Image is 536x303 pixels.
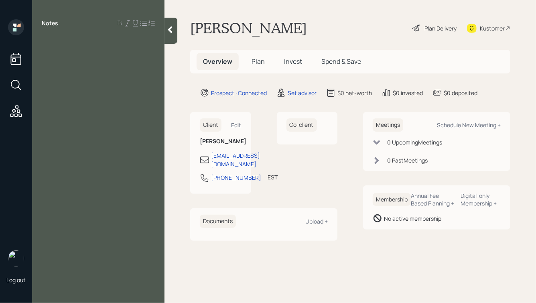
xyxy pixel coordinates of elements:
div: No active membership [384,214,441,223]
img: hunter_neumayer.jpg [8,250,24,266]
span: Spend & Save [321,57,361,66]
div: Schedule New Meeting + [437,121,501,129]
div: $0 deposited [444,89,477,97]
div: Plan Delivery [424,24,457,33]
div: 0 Upcoming Meeting s [387,138,442,146]
div: Prospect · Connected [211,89,267,97]
div: 0 Past Meeting s [387,156,428,165]
h6: Co-client [286,118,317,132]
span: Plan [252,57,265,66]
span: Invest [284,57,302,66]
h6: Client [200,118,221,132]
h1: [PERSON_NAME] [190,19,307,37]
div: Edit [231,121,242,129]
div: EST [268,173,278,181]
h6: Documents [200,215,236,228]
div: Log out [6,276,26,284]
div: $0 invested [393,89,423,97]
div: Kustomer [480,24,505,33]
div: $0 net-worth [337,89,372,97]
div: Digital-only Membership + [461,192,501,207]
h6: Membership [373,193,411,206]
div: Set advisor [288,89,317,97]
div: Annual Fee Based Planning + [411,192,455,207]
h6: Meetings [373,118,403,132]
div: [PHONE_NUMBER] [211,173,261,182]
span: Overview [203,57,232,66]
div: Upload + [305,218,328,225]
div: [EMAIL_ADDRESS][DOMAIN_NAME] [211,151,260,168]
h6: [PERSON_NAME] [200,138,242,145]
label: Notes [42,19,58,27]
